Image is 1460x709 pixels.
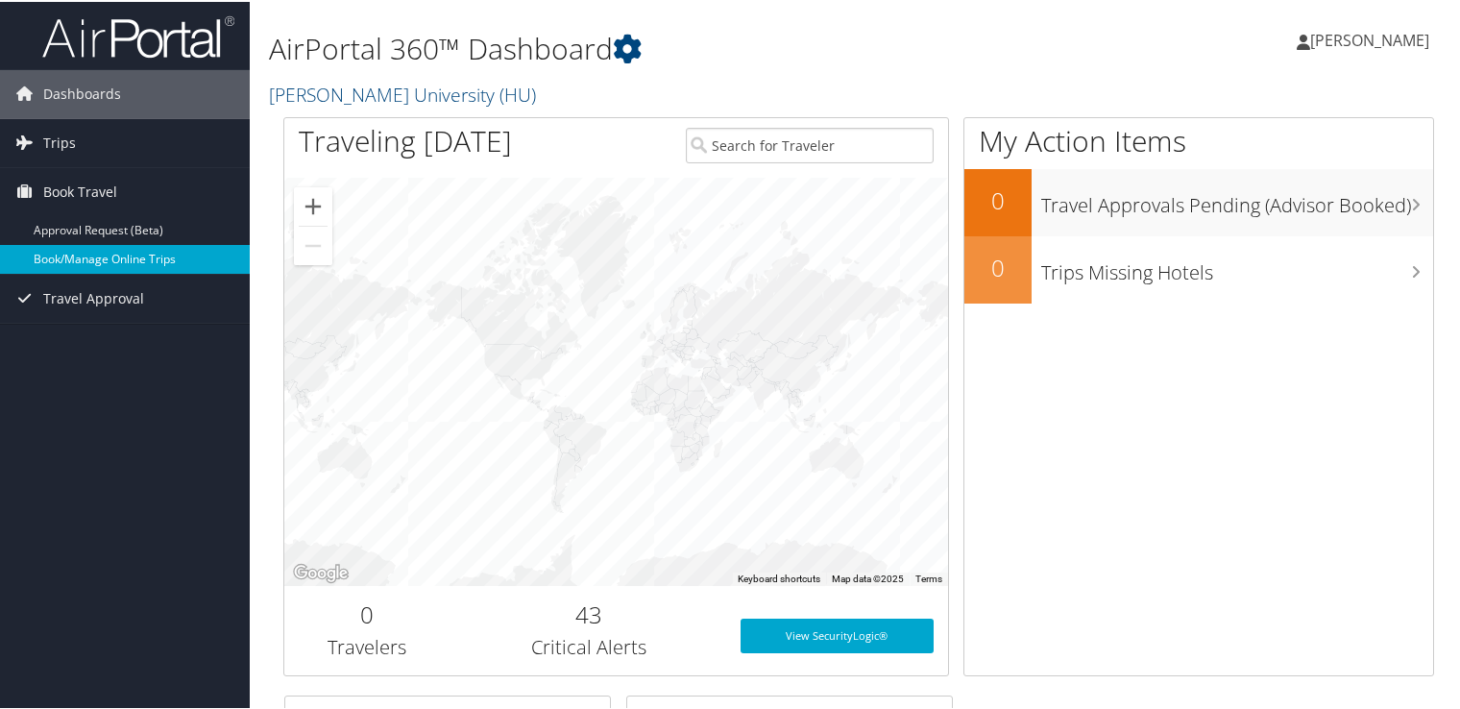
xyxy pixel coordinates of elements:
span: Book Travel [43,166,117,214]
img: Google [289,559,353,584]
span: Trips [43,117,76,165]
h3: Trips Missing Hotels [1041,248,1433,284]
span: [PERSON_NAME] [1310,28,1429,49]
span: Map data ©2025 [832,572,904,582]
a: [PERSON_NAME] [1297,10,1448,67]
h2: 0 [299,597,436,629]
a: Terms (opens in new tab) [915,572,942,582]
a: [PERSON_NAME] University (HU) [269,80,541,106]
button: Keyboard shortcuts [738,571,820,584]
h1: AirPortal 360™ Dashboard [269,27,1056,67]
button: Zoom out [294,225,332,263]
a: 0Trips Missing Hotels [964,234,1433,302]
h2: 43 [465,597,713,629]
button: Zoom in [294,185,332,224]
a: Open this area in Google Maps (opens a new window) [289,559,353,584]
h3: Travelers [299,632,436,659]
h3: Travel Approvals Pending (Advisor Booked) [1041,181,1433,217]
span: Dashboards [43,68,121,116]
a: View SecurityLogic® [741,617,933,651]
a: 0Travel Approvals Pending (Advisor Booked) [964,167,1433,234]
img: airportal-logo.png [42,12,234,58]
h3: Critical Alerts [465,632,713,659]
h1: My Action Items [964,119,1433,159]
h2: 0 [964,250,1032,282]
h1: Traveling [DATE] [299,119,512,159]
h2: 0 [964,183,1032,215]
span: Travel Approval [43,273,144,321]
input: Search for Traveler [686,126,934,161]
